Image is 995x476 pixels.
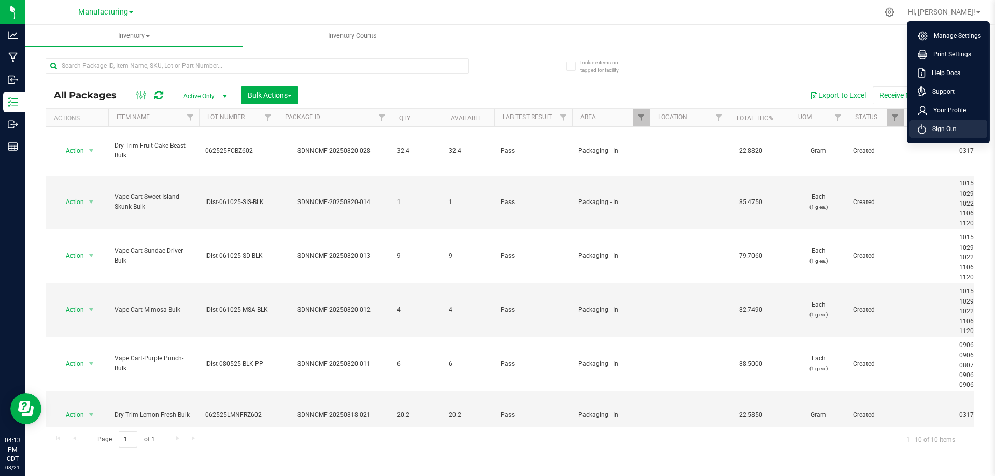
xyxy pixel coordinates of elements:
[46,58,469,74] input: Search Package ID, Item Name, SKU, Lot or Part Number...
[796,202,841,212] p: (1 g ea.)
[56,302,84,317] span: Action
[117,113,150,121] a: Item Name
[25,25,243,47] a: Inventory
[926,86,955,97] span: Support
[796,410,841,420] span: Gram
[85,408,98,422] span: select
[578,359,644,369] span: Packaging - In
[205,146,271,156] span: 062525FCBZ602
[56,408,84,422] span: Action
[25,31,243,40] span: Inventory
[918,68,983,78] a: Help Docs
[205,359,271,369] span: IDist-080525-BLK-PP
[734,249,767,264] span: 79.7060
[85,195,98,209] span: select
[555,109,572,126] a: Filter
[578,146,644,156] span: Packaging - In
[119,431,137,448] input: 1
[796,300,841,320] span: Each
[397,146,436,156] span: 32.4
[909,120,987,138] li: Sign Out
[580,59,632,74] span: Include items not tagged for facility
[501,305,566,315] span: Pass
[205,197,271,207] span: IDist-061025-SIS-BLK
[927,105,966,116] span: Your Profile
[115,192,193,212] span: Vape Cart-Sweet Island Skunk-Bulk
[275,305,392,315] div: SDNNCMF-20250820-012
[734,143,767,158] span: 22.8820
[85,302,98,317] span: select
[853,146,898,156] span: Created
[501,359,566,369] span: Pass
[8,119,18,129] inline-svg: Outbound
[115,246,193,266] span: Vape Cart-Sundae Driver-Bulk
[451,114,482,122] a: Available
[710,109,728,126] a: Filter
[241,86,298,104] button: Bulk Actions
[8,30,18,40] inline-svg: Analytics
[736,114,773,122] a: Total THC%
[578,251,644,261] span: Packaging - In
[449,359,488,369] span: 6
[501,197,566,207] span: Pass
[928,31,981,41] span: Manage Settings
[54,114,104,122] div: Actions
[56,143,84,158] span: Action
[260,109,277,126] a: Filter
[633,109,650,126] a: Filter
[796,354,841,373] span: Each
[798,113,812,121] a: UOM
[734,195,767,210] span: 85.4750
[85,356,98,371] span: select
[207,113,245,121] a: Lot Number
[883,7,896,17] div: Manage settings
[8,75,18,85] inline-svg: Inbound
[908,8,975,16] span: Hi, [PERSON_NAME]!
[796,310,841,320] p: (1 g ea.)
[275,251,392,261] div: SDNNCMF-20250820-013
[248,91,292,99] span: Bulk Actions
[205,305,271,315] span: IDist-061025-MSA-BLK
[449,410,488,420] span: 20.2
[89,431,163,448] span: Page of 1
[853,410,898,420] span: Created
[796,146,841,156] span: Gram
[5,464,20,471] p: 08/21
[115,141,193,161] span: Dry Trim-Fruit Cake Beast-Bulk
[578,305,644,315] span: Packaging - In
[85,249,98,263] span: select
[580,113,596,121] a: Area
[275,197,392,207] div: SDNNCMF-20250820-014
[927,49,971,60] span: Print Settings
[918,86,983,97] a: Support
[275,146,392,156] div: SDNNCMF-20250820-028
[853,359,898,369] span: Created
[734,302,767,318] span: 82.7490
[10,393,41,424] iframe: Resource center
[853,251,898,261] span: Created
[397,410,436,420] span: 20.2
[501,251,566,261] span: Pass
[115,410,193,420] span: Dry Trim-Lemon Fresh-Bulk
[78,8,128,17] span: Manufacturing
[796,192,841,212] span: Each
[578,197,644,207] span: Packaging - In
[796,256,841,266] p: (1 g ea.)
[56,356,84,371] span: Action
[853,197,898,207] span: Created
[855,113,877,121] a: Status
[734,356,767,371] span: 88.5000
[397,305,436,315] span: 4
[205,251,271,261] span: IDist-061025-SD-BLK
[8,141,18,152] inline-svg: Reports
[803,86,873,104] button: Export to Excel
[796,246,841,266] span: Each
[182,109,199,126] a: Filter
[449,197,488,207] span: 1
[501,410,566,420] span: Pass
[873,86,958,104] button: Receive Non-Cannabis
[578,410,644,420] span: Packaging - In
[56,195,84,209] span: Action
[399,114,410,122] a: Qty
[503,113,552,121] a: Lab Test Result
